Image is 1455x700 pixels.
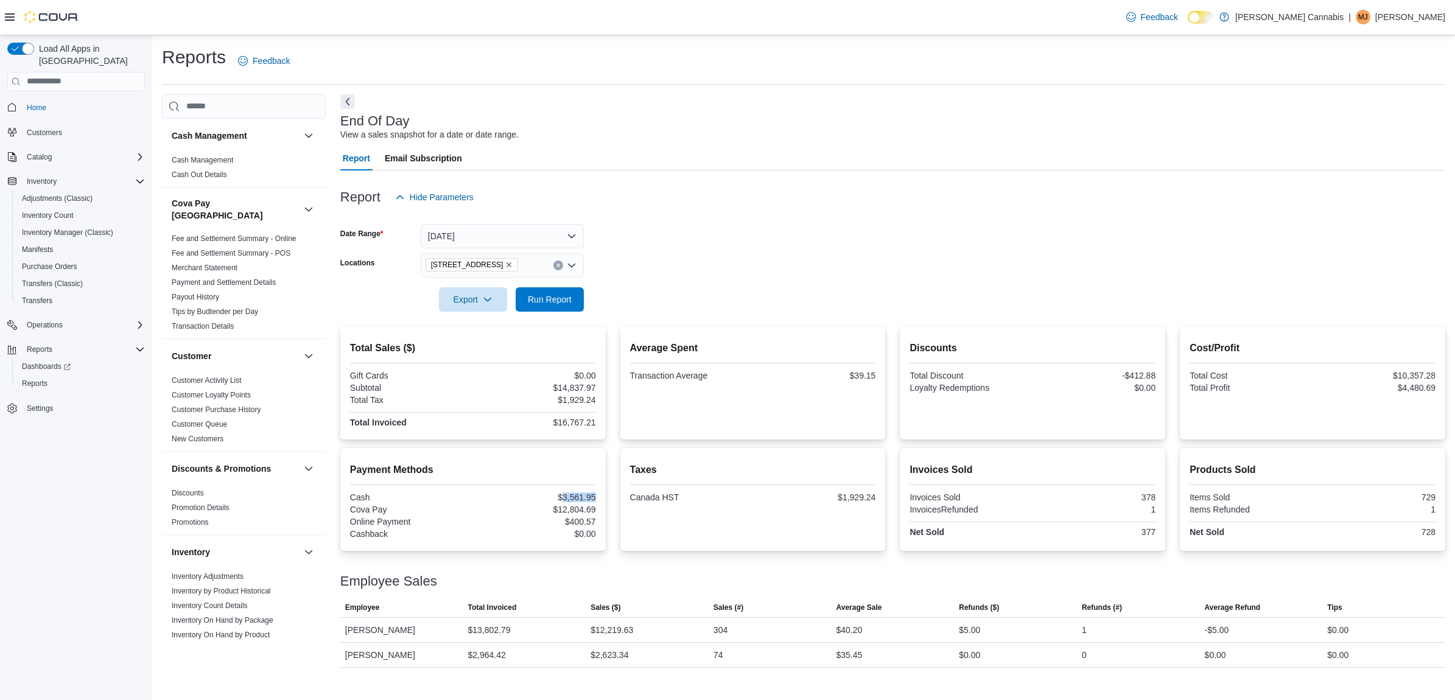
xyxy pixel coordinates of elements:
[910,341,1155,355] h2: Discounts
[390,185,479,209] button: Hide Parameters
[910,492,1030,502] div: Invoices Sold
[1315,505,1436,514] div: 1
[340,190,380,205] h3: Report
[350,529,471,539] div: Cashback
[172,307,258,317] span: Tips by Budtender per Day
[22,245,53,254] span: Manifests
[1348,10,1351,24] p: |
[1235,10,1344,24] p: [PERSON_NAME] Cannabis
[172,130,247,142] h3: Cash Management
[253,55,290,67] span: Feedback
[2,124,150,141] button: Customers
[27,103,46,113] span: Home
[172,517,209,527] span: Promotions
[233,49,295,73] a: Feedback
[22,379,47,388] span: Reports
[172,263,237,273] span: Merchant Statement
[172,350,299,362] button: Customer
[172,586,271,596] span: Inventory by Product Historical
[22,150,57,164] button: Catalog
[27,404,53,413] span: Settings
[340,114,410,128] h3: End Of Day
[755,492,875,502] div: $1,929.24
[172,435,223,443] a: New Customers
[172,630,270,640] span: Inventory On Hand by Product
[340,574,437,589] h3: Employee Sales
[162,231,326,338] div: Cova Pay [GEOGRAPHIC_DATA]
[172,390,251,400] span: Customer Loyalty Points
[553,261,563,270] button: Clear input
[162,153,326,187] div: Cash Management
[1190,463,1436,477] h2: Products Sold
[22,174,145,189] span: Inventory
[630,371,751,380] div: Transaction Average
[1190,492,1310,502] div: Items Sold
[1190,527,1224,537] strong: Net Sold
[22,342,145,357] span: Reports
[172,503,230,512] a: Promotion Details
[528,293,572,306] span: Run Report
[12,207,150,224] button: Inventory Count
[340,229,384,239] label: Date Range
[350,371,471,380] div: Gift Cards
[340,128,519,141] div: View a sales snapshot for a date or date range.
[1205,648,1226,662] div: $0.00
[172,322,234,331] a: Transaction Details
[1190,371,1310,380] div: Total Cost
[1082,648,1087,662] div: 0
[446,287,500,312] span: Export
[439,287,507,312] button: Export
[1082,603,1122,612] span: Refunds (#)
[22,318,68,332] button: Operations
[755,371,875,380] div: $39.15
[1327,648,1348,662] div: $0.00
[1205,603,1261,612] span: Average Refund
[301,128,316,143] button: Cash Management
[172,601,248,610] a: Inventory Count Details
[468,603,516,612] span: Total Invoiced
[350,395,471,405] div: Total Tax
[162,373,326,451] div: Customer
[431,259,503,271] span: [STREET_ADDRESS]
[22,174,61,189] button: Inventory
[12,358,150,375] a: Dashboards
[172,321,234,331] span: Transaction Details
[17,191,97,206] a: Adjustments (Classic)
[172,376,242,385] a: Customer Activity List
[17,376,52,391] a: Reports
[1141,11,1178,23] span: Feedback
[27,345,52,354] span: Reports
[22,228,113,237] span: Inventory Manager (Classic)
[12,258,150,275] button: Purchase Orders
[22,362,71,371] span: Dashboards
[172,234,296,243] span: Fee and Settlement Summary - Online
[22,296,52,306] span: Transfers
[340,258,375,268] label: Locations
[12,275,150,292] button: Transfers (Classic)
[910,383,1030,393] div: Loyalty Redemptions
[505,261,513,268] button: Remove 12275 Woodbine Ave from selection in this group
[345,603,380,612] span: Employee
[713,603,743,612] span: Sales (#)
[22,100,51,115] a: Home
[22,194,93,203] span: Adjustments (Classic)
[475,505,596,514] div: $12,804.69
[172,546,299,558] button: Inventory
[22,211,74,220] span: Inventory Count
[1190,383,1310,393] div: Total Profit
[475,395,596,405] div: $1,929.24
[350,341,596,355] h2: Total Sales ($)
[959,623,980,637] div: $5.00
[172,572,244,581] a: Inventory Adjustments
[22,150,145,164] span: Catalog
[12,292,150,309] button: Transfers
[27,152,52,162] span: Catalog
[17,259,145,274] span: Purchase Orders
[475,517,596,527] div: $400.57
[1327,603,1342,612] span: Tips
[468,648,505,662] div: $2,964.42
[22,279,83,289] span: Transfers (Classic)
[17,293,57,308] a: Transfers
[1082,623,1087,637] div: 1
